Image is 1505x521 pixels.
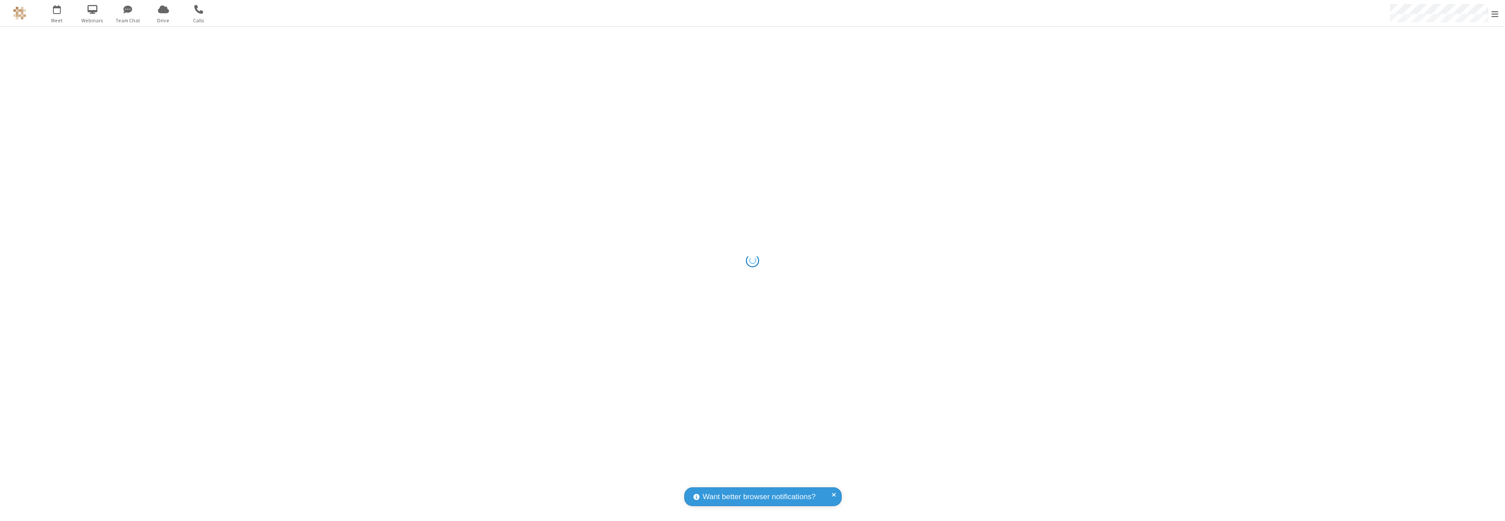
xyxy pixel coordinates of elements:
[182,17,215,24] span: Calls
[147,17,180,24] span: Drive
[41,17,73,24] span: Meet
[703,491,815,503] span: Want better browser notifications?
[13,7,26,20] img: QA Selenium DO NOT DELETE OR CHANGE
[76,17,109,24] span: Webinars
[112,17,144,24] span: Team Chat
